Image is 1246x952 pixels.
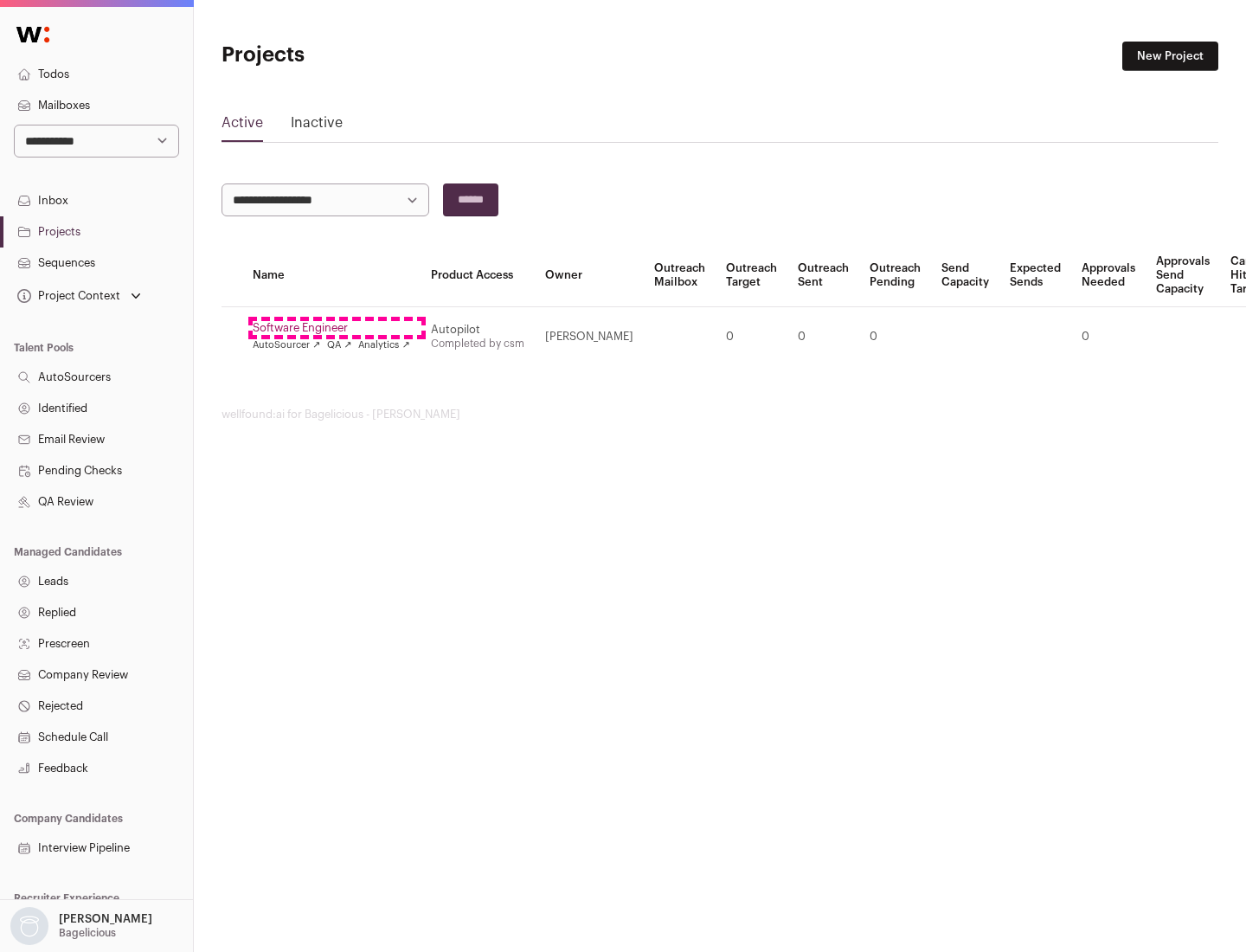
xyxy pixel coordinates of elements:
[253,321,410,335] a: Software Engineer
[358,338,409,352] a: Analytics ↗
[787,244,859,307] th: Outreach Sent
[14,289,120,303] div: Project Context
[1146,244,1220,307] th: Approvals Send Capacity
[222,113,263,140] a: Active
[222,408,1218,421] footer: wellfound:ai for Bagelicious - [PERSON_NAME]
[421,244,535,307] th: Product Access
[7,17,59,52] img: Wellfound
[10,907,48,945] img: nopic.png
[222,42,554,69] h1: Projects
[59,912,152,926] p: [PERSON_NAME]
[999,244,1071,307] th: Expected Sends
[1071,307,1146,367] td: 0
[931,244,999,307] th: Send Capacity
[431,323,524,337] div: Autopilot
[291,113,343,140] a: Inactive
[535,244,644,307] th: Owner
[1122,42,1218,71] a: New Project
[431,338,524,349] a: Completed by csm
[327,338,351,352] a: QA ↗
[716,307,787,367] td: 0
[242,244,421,307] th: Name
[859,244,931,307] th: Outreach Pending
[535,307,644,367] td: [PERSON_NAME]
[1071,244,1146,307] th: Approvals Needed
[7,907,156,945] button: Open dropdown
[716,244,787,307] th: Outreach Target
[644,244,716,307] th: Outreach Mailbox
[14,284,145,308] button: Open dropdown
[59,926,116,940] p: Bagelicious
[859,307,931,367] td: 0
[253,338,320,352] a: AutoSourcer ↗
[787,307,859,367] td: 0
